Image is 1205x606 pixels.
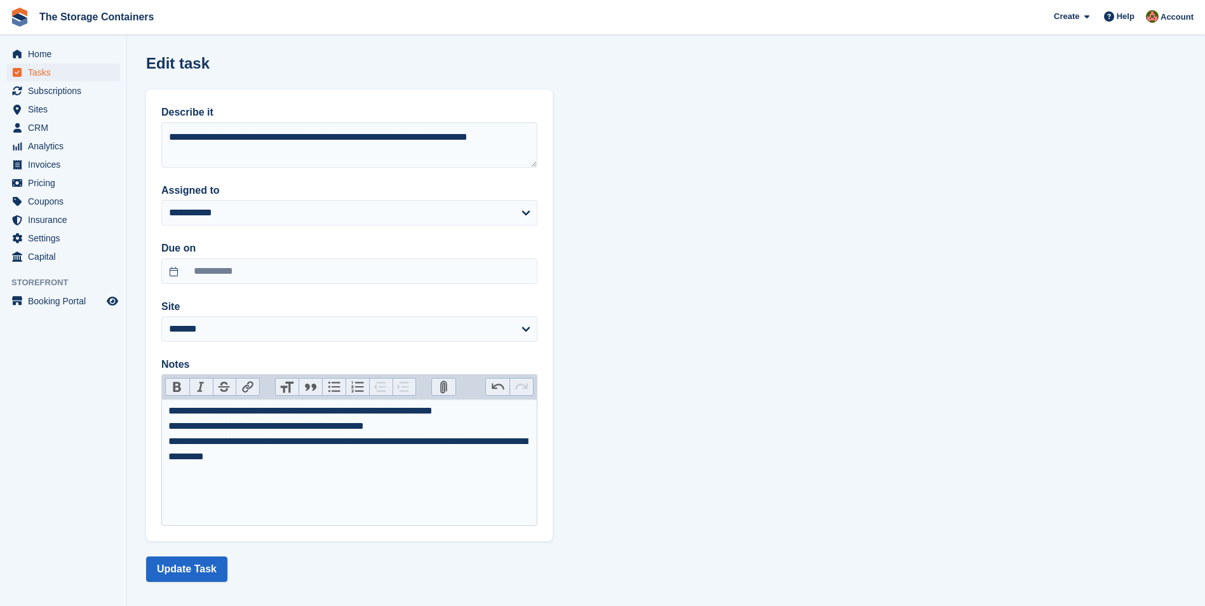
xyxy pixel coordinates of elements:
label: Due on [161,241,537,256]
button: Quote [299,379,322,395]
span: Pricing [28,174,104,192]
button: Strikethrough [213,379,236,395]
span: Insurance [28,211,104,229]
a: menu [6,100,120,118]
span: Help [1117,10,1134,23]
label: Assigned to [161,183,537,198]
a: menu [6,211,120,229]
button: Bullets [322,379,346,395]
button: Link [236,379,259,395]
label: Notes [161,357,537,372]
span: Coupons [28,192,104,210]
button: Update Task [146,556,227,582]
a: Preview store [105,293,120,309]
a: menu [6,64,120,81]
button: Increase Level [393,379,416,395]
span: Booking Portal [28,292,104,310]
a: menu [6,229,120,247]
label: Describe it [161,105,537,120]
button: Bold [166,379,189,395]
button: Attach Files [432,379,455,395]
span: Account [1161,11,1194,24]
a: menu [6,119,120,137]
button: Heading [276,379,299,395]
h1: Edit task [146,55,210,72]
span: Create [1054,10,1079,23]
img: Kirsty Simpson [1146,10,1159,23]
img: stora-icon-8386f47178a22dfd0bd8f6a31ec36ba5ce8667c1dd55bd0f319d3a0aa187defe.svg [10,8,29,27]
span: Subscriptions [28,82,104,100]
button: Decrease Level [369,379,393,395]
a: menu [6,292,120,310]
a: menu [6,82,120,100]
span: CRM [28,119,104,137]
a: menu [6,137,120,155]
span: Tasks [28,64,104,81]
span: Sites [28,100,104,118]
a: menu [6,156,120,173]
button: Italic [189,379,213,395]
a: menu [6,45,120,63]
label: Site [161,299,537,314]
button: Numbers [346,379,369,395]
a: menu [6,248,120,266]
span: Settings [28,229,104,247]
a: The Storage Containers [34,6,159,27]
span: Analytics [28,137,104,155]
a: menu [6,192,120,210]
button: Redo [509,379,533,395]
span: Invoices [28,156,104,173]
button: Undo [486,379,509,395]
span: Storefront [11,276,126,289]
span: Home [28,45,104,63]
a: menu [6,174,120,192]
span: Capital [28,248,104,266]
